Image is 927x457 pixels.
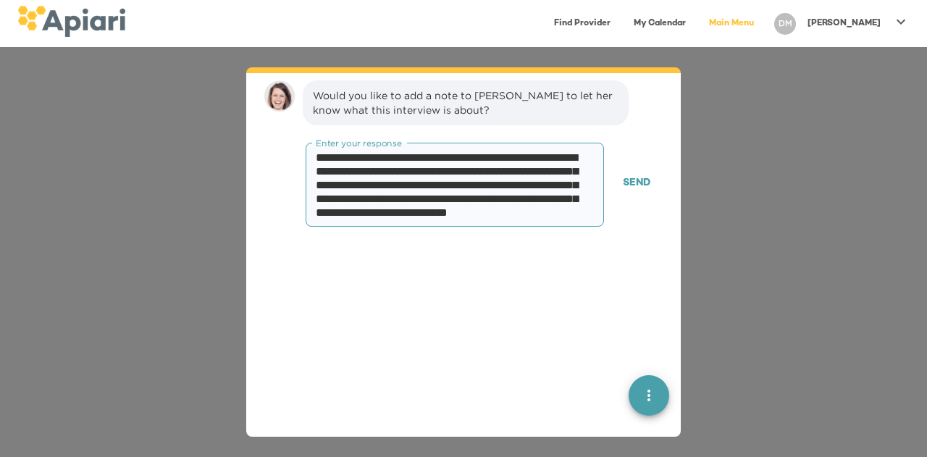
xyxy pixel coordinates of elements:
img: logo [17,6,125,37]
p: [PERSON_NAME] [808,17,881,30]
span: Send [623,175,650,193]
a: My Calendar [625,9,695,38]
a: Find Provider [545,9,619,38]
a: Main Menu [700,9,763,38]
div: Would you like to add a note to [PERSON_NAME] to let her know what this interview is about? [313,88,618,117]
button: Send [610,170,663,197]
button: quick menu [629,376,669,416]
div: DM [774,13,796,35]
img: amy.37686e0395c82528988e.png [264,80,295,112]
